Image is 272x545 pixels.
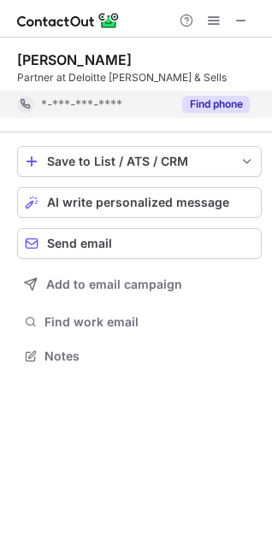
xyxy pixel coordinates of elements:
[17,269,262,300] button: Add to email campaign
[17,228,262,259] button: Send email
[46,278,182,291] span: Add to email campaign
[17,10,120,31] img: ContactOut v5.3.10
[17,70,262,85] div: Partner at Deloitte [PERSON_NAME] & Sells
[17,51,132,68] div: [PERSON_NAME]
[17,146,262,177] button: save-profile-one-click
[47,237,112,250] span: Send email
[17,344,262,368] button: Notes
[44,314,255,330] span: Find work email
[47,155,232,168] div: Save to List / ATS / CRM
[17,310,262,334] button: Find work email
[47,196,229,209] span: AI write personalized message
[17,187,262,218] button: AI write personalized message
[44,349,255,364] span: Notes
[182,96,250,113] button: Reveal Button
